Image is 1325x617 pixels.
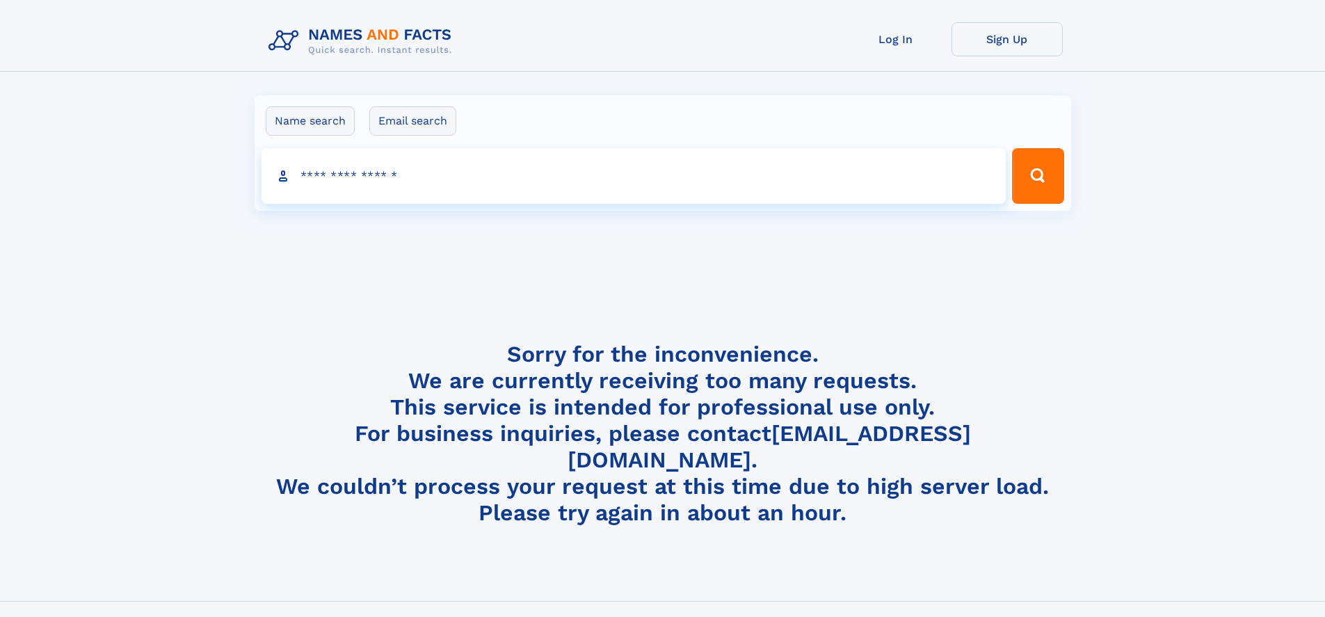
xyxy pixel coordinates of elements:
[568,420,971,473] a: [EMAIL_ADDRESS][DOMAIN_NAME]
[266,106,355,136] label: Name search
[951,22,1063,56] a: Sign Up
[1012,148,1063,204] button: Search Button
[840,22,951,56] a: Log In
[263,341,1063,527] h4: Sorry for the inconvenience. We are currently receiving too many requests. This service is intend...
[263,22,463,60] img: Logo Names and Facts
[369,106,456,136] label: Email search
[262,148,1006,204] input: search input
